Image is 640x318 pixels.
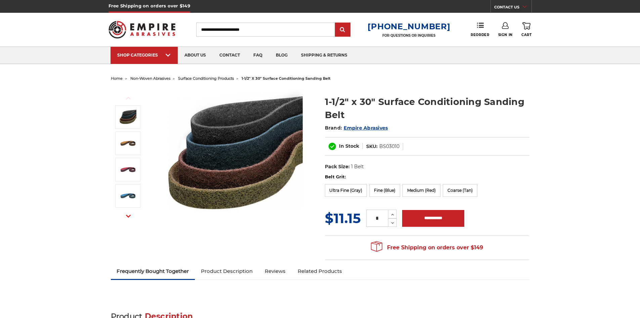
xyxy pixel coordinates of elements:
a: non-woven abrasives [130,76,170,81]
img: 1-1/2" x 30" Red Surface Conditioning Belt [120,161,136,178]
dd: BS03010 [379,143,399,150]
dd: 1 Belt [351,163,364,170]
span: In Stock [339,143,359,149]
span: Free Shipping on orders over $149 [371,241,483,254]
span: Brand: [325,125,342,131]
a: Empire Abrasives [344,125,388,131]
a: faq [247,47,269,64]
a: about us [178,47,213,64]
img: 1.5"x30" Surface Conditioning Sanding Belts [168,88,303,222]
a: Reviews [259,264,292,279]
button: Previous [120,91,136,105]
a: contact [213,47,247,64]
p: FOR QUESTIONS OR INQUIRIES [368,33,450,38]
a: Frequently Bought Together [111,264,195,279]
dt: SKU: [366,143,378,150]
img: Empire Abrasives [109,16,176,43]
a: home [111,76,123,81]
input: Submit [336,23,349,37]
img: 1.5"x30" Surface Conditioning Sanding Belts [120,109,136,126]
span: Reorder [471,33,489,37]
h1: 1-1/2" x 30" Surface Conditioning Sanding Belt [325,95,529,121]
img: 1-1/2" x 30" Tan Surface Conditioning Belt [120,135,136,152]
a: shipping & returns [294,47,354,64]
dt: Pack Size: [325,163,350,170]
a: Cart [521,22,531,37]
a: blog [269,47,294,64]
a: CONTACT US [494,3,531,13]
span: Sign In [498,33,513,37]
img: 1-1/2" x 30" Blue Surface Conditioning Belt [120,187,136,204]
a: surface conditioning products [178,76,234,81]
a: Reorder [471,22,489,37]
label: Belt Grit: [325,174,529,180]
a: Product Description [195,264,259,279]
button: Next [120,209,136,223]
span: Cart [521,33,531,37]
a: [PHONE_NUMBER] [368,22,450,31]
span: 1-1/2" x 30" surface conditioning sanding belt [242,76,331,81]
a: Related Products [292,264,348,279]
div: SHOP CATEGORIES [117,52,171,58]
span: $11.15 [325,210,361,226]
